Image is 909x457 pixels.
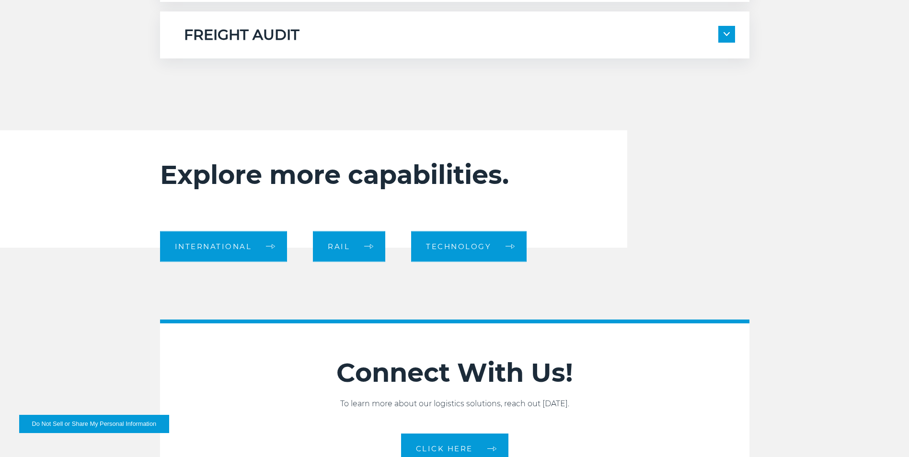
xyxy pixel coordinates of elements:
[416,445,473,452] span: CLICK HERE
[160,159,569,191] h2: Explore more capabilities.
[328,243,350,250] span: Rail
[175,243,252,250] span: International
[184,26,299,44] h5: FREIGHT AUDIT
[313,231,385,262] a: Rail arrow arrow
[724,32,730,36] img: arrow
[160,357,749,388] h2: Connect With Us!
[19,415,169,433] button: Do Not Sell or Share My Personal Information
[160,398,749,410] p: To learn more about our logistics solutions, reach out [DATE].
[426,243,491,250] span: Technology
[160,231,288,262] a: International arrow arrow
[411,231,527,262] a: Technology arrow arrow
